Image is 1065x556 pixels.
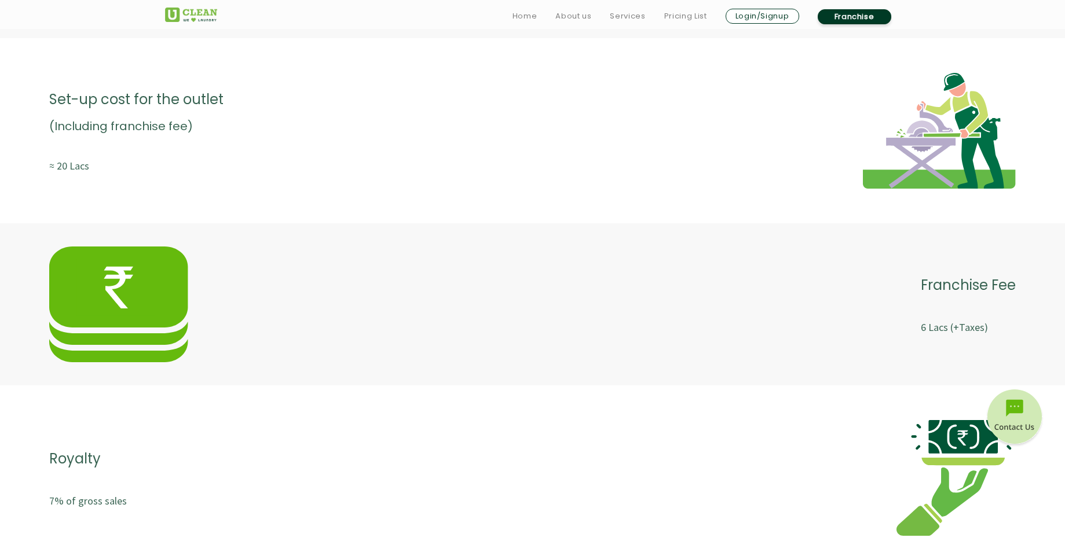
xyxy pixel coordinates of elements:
[49,491,127,511] p: 7% of gross sales
[49,114,224,138] p: (Including franchise fee)
[49,246,188,362] img: investment-img
[49,84,224,114] p: Set-up cost for the outlet
[726,9,799,24] a: Login/Signup
[664,9,707,23] a: Pricing List
[610,9,645,23] a: Services
[863,73,1016,189] img: investment-img
[513,9,537,23] a: Home
[49,444,127,473] p: Royalty
[986,389,1044,447] img: contact-btn
[921,317,1016,338] p: 6 Lacs (+Taxes)
[921,270,1016,300] p: Franchise Fee
[49,156,224,176] p: ≈ 20 Lacs
[165,8,217,22] img: UClean Laundry and Dry Cleaning
[896,420,1016,536] img: investment-img
[555,9,591,23] a: About us
[818,9,891,24] a: Franchise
